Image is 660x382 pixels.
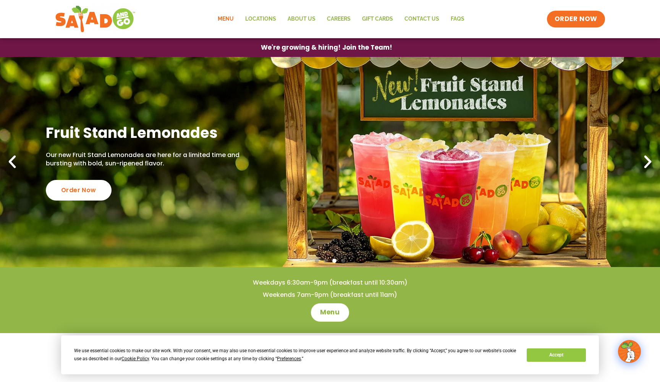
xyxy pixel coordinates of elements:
[555,15,597,24] span: ORDER NOW
[61,335,599,374] div: Cookie Consent Prompt
[445,10,470,28] a: FAQs
[46,180,112,201] div: Order Now
[619,341,640,362] img: wpChatIcon
[261,44,392,51] span: We're growing & hiring! Join the Team!
[311,303,349,322] a: Menu
[639,154,656,170] div: Next slide
[356,10,399,28] a: GIFT CARDS
[547,11,605,28] a: ORDER NOW
[249,39,404,57] a: We're growing & hiring! Join the Team!
[282,10,321,28] a: About Us
[320,308,340,317] span: Menu
[277,356,301,361] span: Preferences
[399,10,445,28] a: Contact Us
[239,10,282,28] a: Locations
[15,278,645,287] h4: Weekdays 6:30am-9pm (breakfast until 10:30am)
[121,356,149,361] span: Cookie Policy
[527,348,586,362] button: Accept
[46,151,249,168] p: Our new Fruit Stand Lemonades are here for a limited time and bursting with bold, sun-ripened fla...
[74,347,518,363] div: We use essential cookies to make our site work. With your consent, we may also use non-essential ...
[341,259,345,263] span: Go to slide 4
[15,291,645,299] h4: Weekends 7am-9pm (breakfast until 11am)
[46,123,249,142] h2: Fruit Stand Lemonades
[212,10,239,28] a: Menu
[324,259,328,263] span: Go to slide 2
[332,259,336,263] span: Go to slide 3
[315,259,319,263] span: Go to slide 1
[55,4,136,34] img: new-SAG-logo-768×292
[321,10,356,28] a: Careers
[4,154,21,170] div: Previous slide
[212,10,470,28] nav: Menu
